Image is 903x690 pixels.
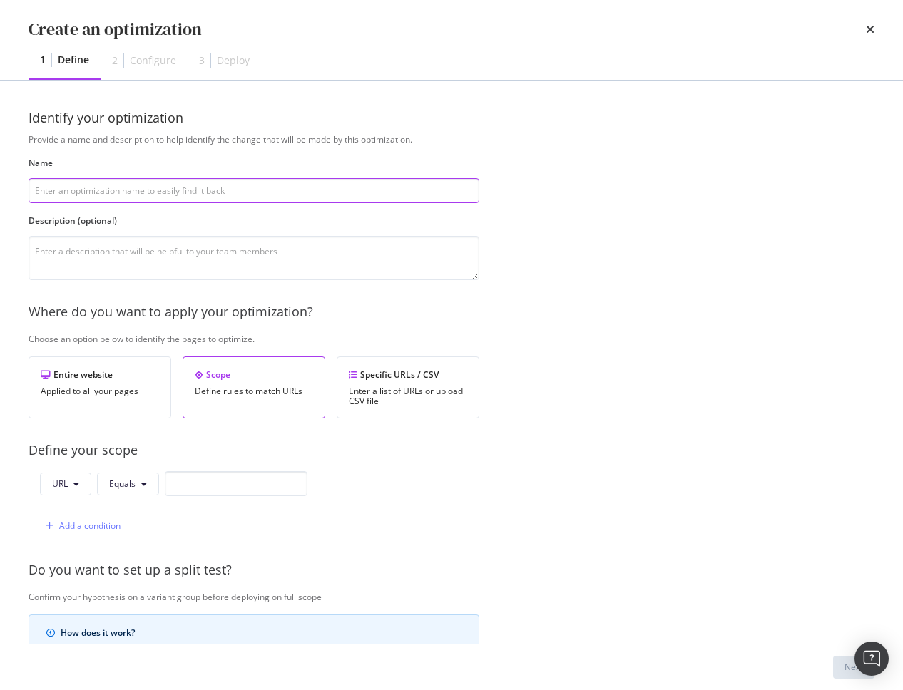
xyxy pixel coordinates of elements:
[52,478,68,490] span: URL
[41,386,159,396] div: Applied to all your pages
[130,53,176,68] div: Configure
[29,17,202,41] div: Create an optimization
[866,17,874,41] div: times
[97,473,159,495] button: Equals
[29,215,479,227] label: Description (optional)
[29,178,479,203] input: Enter an optimization name to easily find it back
[40,53,46,67] div: 1
[195,386,313,396] div: Define rules to match URLs
[109,478,136,490] span: Equals
[199,53,205,68] div: 3
[40,473,91,495] button: URL
[40,515,121,537] button: Add a condition
[195,369,313,381] div: Scope
[61,627,461,639] div: How does it work?
[41,369,159,381] div: Entire website
[349,369,467,381] div: Specific URLs / CSV
[349,386,467,406] div: Enter a list of URLs or upload CSV file
[58,53,89,67] div: Define
[217,53,250,68] div: Deploy
[59,520,121,532] div: Add a condition
[833,656,874,679] button: Next
[845,661,863,673] div: Next
[854,642,889,676] div: Open Intercom Messenger
[112,53,118,68] div: 2
[29,157,479,169] label: Name
[29,109,874,128] div: Identify your optimization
